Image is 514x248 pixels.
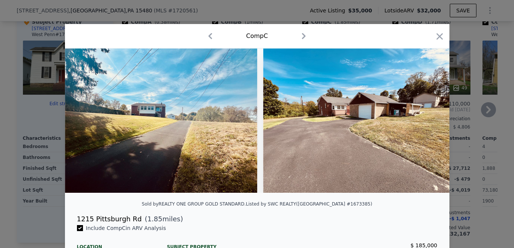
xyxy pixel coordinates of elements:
img: Property Img [263,48,455,193]
div: Sold by REALTY ONE GROUP GOLD STANDARD . [142,201,246,207]
div: Listed by SWC REALTY ([GEOGRAPHIC_DATA] #1673385) [246,201,372,207]
span: ( miles) [142,214,183,224]
span: 1.85 [147,215,162,223]
div: 1215 Pittsburgh Rd [77,214,142,224]
span: Include Comp C in ARV Analysis [83,225,169,231]
img: Property Img [65,48,257,193]
div: Comp C [246,32,268,41]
